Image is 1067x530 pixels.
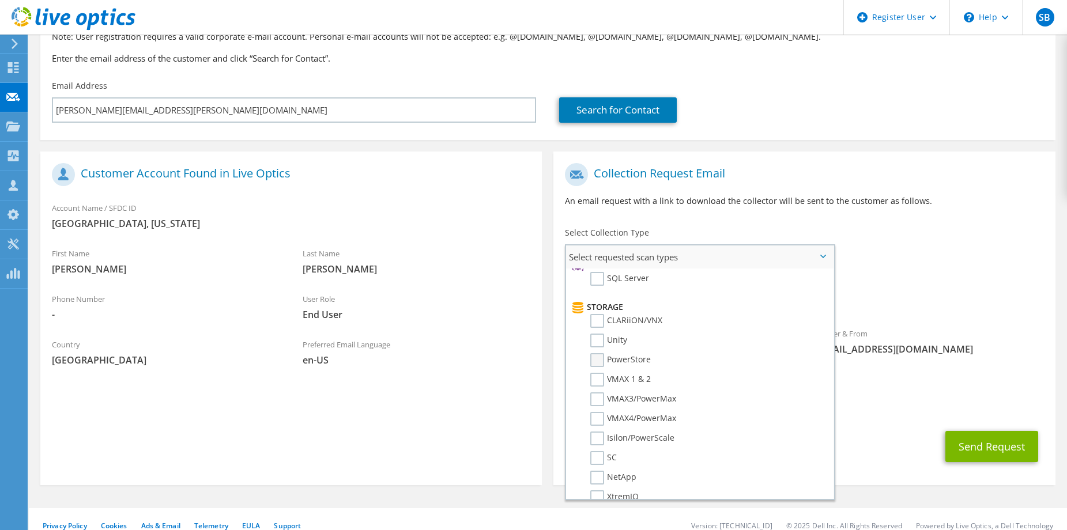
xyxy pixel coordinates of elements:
[569,300,827,314] li: Storage
[40,196,542,236] div: Account Name / SFDC ID
[566,245,833,268] span: Select requested scan types
[553,321,804,374] div: To
[52,80,107,92] label: Email Address
[590,373,651,387] label: VMAX 1 & 2
[52,354,280,366] span: [GEOGRAPHIC_DATA]
[553,380,1055,419] div: CC & Reply To
[553,273,1055,316] div: Requested Collections
[565,195,1043,207] p: An email request with a link to download the collector will be sent to the customer as follows.
[590,471,636,484] label: NetApp
[303,354,530,366] span: en-US
[964,12,974,22] svg: \n
[291,241,542,281] div: Last Name
[590,314,662,328] label: CLARiiON/VNX
[590,451,617,465] label: SC
[52,263,280,275] span: [PERSON_NAME]
[303,308,530,321] span: End User
[303,263,530,275] span: [PERSON_NAME]
[565,227,649,238] label: Select Collection Type
[590,490,639,504] label: XtremIO
[40,287,291,327] div: Phone Number
[40,332,291,372] div: Country
[52,217,530,230] span: [GEOGRAPHIC_DATA], [US_STATE]
[816,343,1044,355] span: [EMAIL_ADDRESS][DOMAIN_NAME]
[590,412,676,426] label: VMAX4/PowerMax
[945,431,1038,462] button: Send Request
[1036,8,1054,26] span: SB
[590,334,627,347] label: Unity
[805,321,1055,361] div: Sender & From
[291,287,542,327] div: User Role
[590,392,676,406] label: VMAX3/PowerMax
[52,52,1044,65] h3: Enter the email address of the customer and click “Search for Contact”.
[40,241,291,281] div: First Name
[590,431,674,445] label: Isilon/PowerScale
[590,353,651,367] label: PowerStore
[291,332,542,372] div: Preferred Email Language
[52,308,280,321] span: -
[559,97,677,123] a: Search for Contact
[52,163,525,186] h1: Customer Account Found in Live Optics
[52,31,1044,43] p: Note: User registration requires a valid corporate e-mail account. Personal e-mail accounts will ...
[590,272,649,286] label: SQL Server
[565,163,1038,186] h1: Collection Request Email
